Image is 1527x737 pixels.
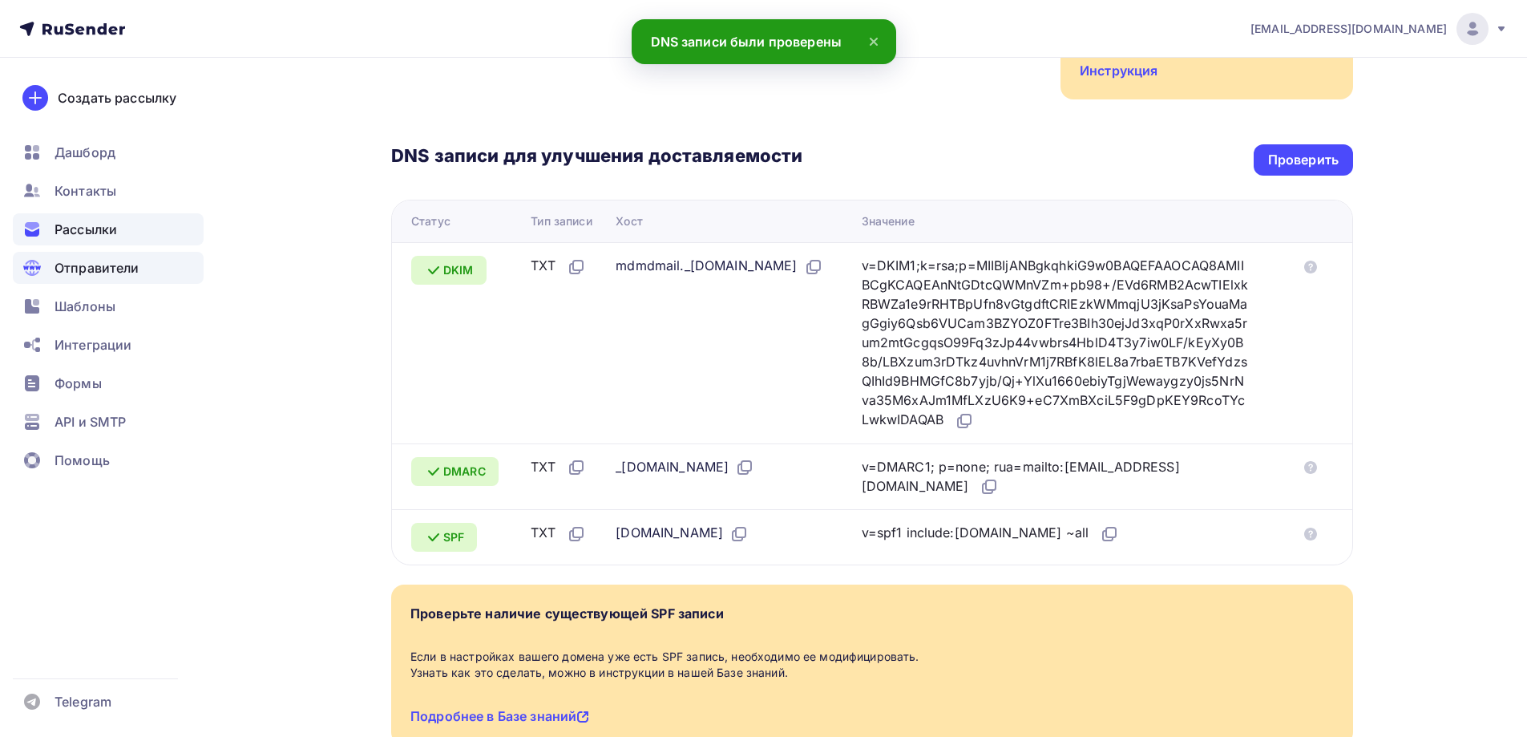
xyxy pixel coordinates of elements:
[616,256,822,277] div: mdmdmail._[DOMAIN_NAME]
[55,297,115,316] span: Шаблоны
[55,374,102,393] span: Формы
[1250,13,1508,45] a: [EMAIL_ADDRESS][DOMAIN_NAME]
[391,144,802,170] h3: DNS записи для улучшения доставляемости
[13,290,204,322] a: Шаблоны
[1080,63,1157,79] a: Инструкция
[55,451,110,470] span: Помощь
[13,367,204,399] a: Формы
[531,523,585,544] div: TXT
[13,175,204,207] a: Контакты
[616,213,643,229] div: Хост
[13,213,204,245] a: Рассылки
[13,252,204,284] a: Отправители
[55,258,139,277] span: Отправители
[13,136,204,168] a: Дашборд
[531,457,585,478] div: TXT
[55,181,116,200] span: Контакты
[531,213,592,229] div: Тип записи
[55,412,126,431] span: API и SMTP
[411,213,450,229] div: Статус
[862,256,1250,431] div: v=DKIM1;k=rsa;p=MIIBIjANBgkqhkiG9w0BAQEFAAOCAQ8AMIIBCgKCAQEAnNtGDtcQWMnVZm+pb98+/EVd6RMB2AcwTIElx...
[410,604,724,623] div: Проверьте наличие существующей SPF записи
[443,529,464,545] span: SPF
[1250,21,1447,37] span: [EMAIL_ADDRESS][DOMAIN_NAME]
[443,464,486,480] span: DMARC
[862,457,1250,497] div: v=DMARC1; p=none; rua=mailto:[EMAIL_ADDRESS][DOMAIN_NAME]
[616,523,749,544] div: [DOMAIN_NAME]
[55,692,111,711] span: Telegram
[862,523,1120,544] div: v=spf1 include:[DOMAIN_NAME] ~all
[1268,151,1339,169] div: Проверить
[410,649,1334,681] div: Если в настройках вашего домена уже есть SPF запись, необходимо ее модифицировать. Узнать как это...
[55,335,131,354] span: Интеграции
[616,457,754,478] div: _[DOMAIN_NAME]
[58,88,176,107] div: Создать рассылку
[443,262,474,278] span: DKIM
[55,220,117,239] span: Рассылки
[55,143,115,162] span: Дашборд
[531,256,585,277] div: TXT
[410,708,589,724] a: Подробнее в Базе знаний
[862,213,915,229] div: Значение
